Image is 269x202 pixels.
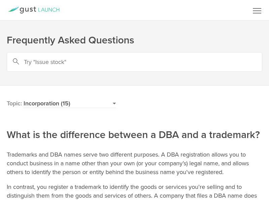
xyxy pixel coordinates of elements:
[7,54,116,108] h2: Topic:
[7,52,262,72] input: Try "Issue stock"
[7,34,262,47] h1: Frequently Asked Questions
[7,150,262,176] p: Trademarks and DBA names serve two different purposes. A DBA registration allows you to conduct b...
[8,7,60,13] a: Gust
[7,83,262,142] h2: What is the difference between a DBA and a trademark?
